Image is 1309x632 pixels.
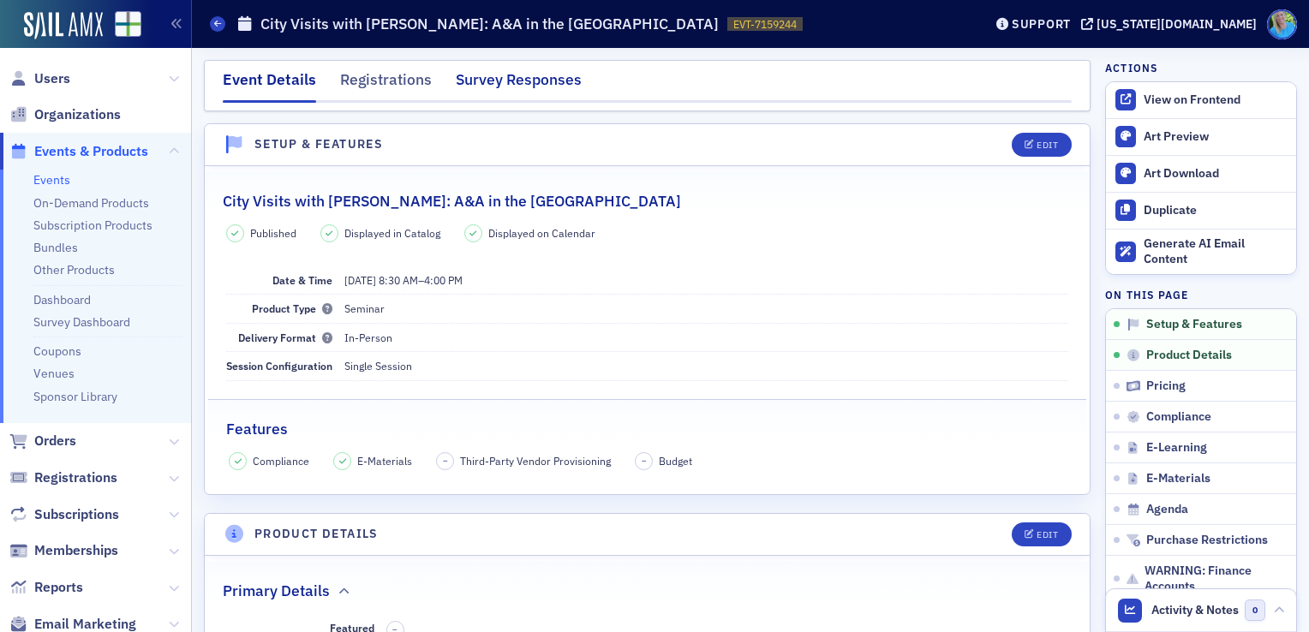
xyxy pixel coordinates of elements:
a: Events & Products [9,142,148,161]
span: – [443,455,448,467]
a: Venues [33,366,75,381]
span: Purchase Restrictions [1146,533,1268,548]
div: Duplicate [1144,203,1288,218]
h2: Primary Details [223,580,330,602]
span: Activity & Notes [1151,601,1239,619]
a: Subscription Products [33,218,152,233]
a: Organizations [9,105,121,124]
span: Session Configuration [226,359,332,373]
div: Edit [1037,140,1058,150]
span: Product Type [252,301,332,315]
span: Setup & Features [1146,317,1242,332]
span: Memberships [34,541,118,560]
div: Event Details [223,69,316,103]
time: 8:30 AM [379,273,418,287]
div: [US_STATE][DOMAIN_NAME] [1097,16,1257,32]
div: Survey Responses [456,69,582,100]
a: Survey Dashboard [33,314,130,330]
span: Delivery Format [238,331,332,344]
span: E-Materials [357,453,412,468]
span: 0 [1245,599,1266,621]
span: WARNING: Finance Accounts [1145,563,1288,593]
span: [DATE] [344,273,376,287]
a: Other Products [33,262,115,277]
span: Registrations [34,468,117,487]
a: Events [33,172,70,188]
span: Orders [34,432,76,450]
a: Coupons [33,343,81,359]
button: Edit [1012,522,1071,546]
a: Sponsor Library [33,389,117,404]
span: Pricing [1146,379,1186,394]
span: Events & Products [34,142,148,161]
a: View on Frontend [1106,82,1296,118]
h4: Actions [1105,60,1158,75]
span: E-Materials [1146,471,1210,486]
time: 4:00 PM [424,273,463,287]
span: Compliance [253,453,309,468]
h2: Features [226,418,288,440]
a: Art Download [1106,155,1296,192]
a: Bundles [33,240,78,255]
a: Reports [9,578,83,597]
div: Art Download [1144,166,1288,182]
a: Orders [9,432,76,450]
a: Registrations [9,468,117,487]
img: SailAMX [115,11,141,38]
div: Generate AI Email Content [1144,236,1288,266]
h2: City Visits with [PERSON_NAME]: A&A in the [GEOGRAPHIC_DATA] [223,190,681,212]
a: On-Demand Products [33,195,149,211]
div: Registrations [340,69,432,100]
span: Published [250,225,296,241]
span: Product Details [1146,348,1232,363]
button: Duplicate [1106,192,1296,229]
span: Single Session [344,359,412,373]
button: Generate AI Email Content [1106,229,1296,275]
div: View on Frontend [1144,92,1288,108]
div: Support [1012,16,1071,32]
a: Subscriptions [9,505,119,524]
span: Budget [659,453,692,468]
span: – [642,455,647,467]
a: Memberships [9,541,118,560]
span: Subscriptions [34,505,119,524]
h4: Setup & Features [254,135,383,153]
span: Displayed on Calendar [488,225,595,241]
img: SailAMX [24,12,103,39]
button: Edit [1012,133,1071,157]
span: Profile [1267,9,1297,39]
span: E-Learning [1146,440,1207,456]
span: Organizations [34,105,121,124]
h4: Product Details [254,525,379,543]
h1: City Visits with [PERSON_NAME]: A&A in the [GEOGRAPHIC_DATA] [260,14,719,34]
a: Users [9,69,70,88]
span: Third-Party Vendor Provisioning [460,453,611,468]
a: Art Preview [1106,119,1296,155]
span: Users [34,69,70,88]
span: Compliance [1146,409,1211,425]
a: Dashboard [33,292,91,307]
span: EVT-7159244 [733,17,797,32]
div: Art Preview [1144,129,1288,145]
span: Displayed in Catalog [344,225,440,241]
span: Date & Time [272,273,332,287]
span: Seminar [344,301,385,315]
a: View Homepage [103,11,141,40]
span: – [344,273,463,287]
div: Edit [1037,530,1058,540]
span: Reports [34,578,83,597]
span: In-Person [344,331,392,344]
h4: On this page [1105,287,1297,302]
span: Agenda [1146,502,1188,517]
button: [US_STATE][DOMAIN_NAME] [1081,18,1263,30]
